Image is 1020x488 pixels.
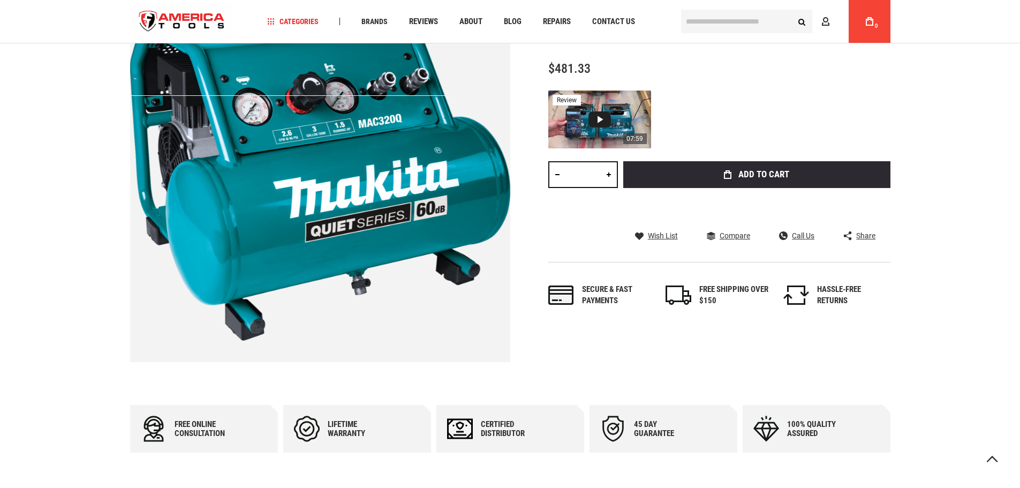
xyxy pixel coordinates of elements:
[634,420,698,438] div: 45 day Guarantee
[538,14,576,29] a: Repairs
[455,14,487,29] a: About
[699,284,769,307] div: FREE SHIPPING OVER $150
[582,284,652,307] div: Secure & fast payments
[130,2,234,42] a: store logo
[635,231,678,241] a: Wish List
[856,232,875,239] span: Share
[621,191,893,222] iframe: Secure express checkout frame
[267,18,319,25] span: Categories
[875,23,878,29] span: 0
[707,231,750,241] a: Compare
[175,420,239,438] div: Free online consultation
[409,18,438,26] span: Reviews
[543,18,571,26] span: Repairs
[783,286,809,305] img: returns
[548,61,591,76] span: $481.33
[262,14,323,29] a: Categories
[648,232,678,239] span: Wish List
[666,286,691,305] img: shipping
[792,11,812,32] button: Search
[787,420,851,438] div: 100% quality assured
[792,232,814,239] span: Call Us
[587,14,640,29] a: Contact Us
[357,14,392,29] a: Brands
[592,18,635,26] span: Contact Us
[720,232,750,239] span: Compare
[481,420,545,438] div: Certified Distributor
[504,18,522,26] span: Blog
[499,14,526,29] a: Blog
[130,2,234,42] img: America Tools
[623,161,890,188] button: Add to Cart
[817,284,887,307] div: HASSLE-FREE RETURNS
[328,420,392,438] div: Lifetime warranty
[404,14,443,29] a: Reviews
[779,231,814,241] a: Call Us
[361,18,388,25] span: Brands
[548,286,574,305] img: payments
[738,170,789,179] span: Add to Cart
[459,18,482,26] span: About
